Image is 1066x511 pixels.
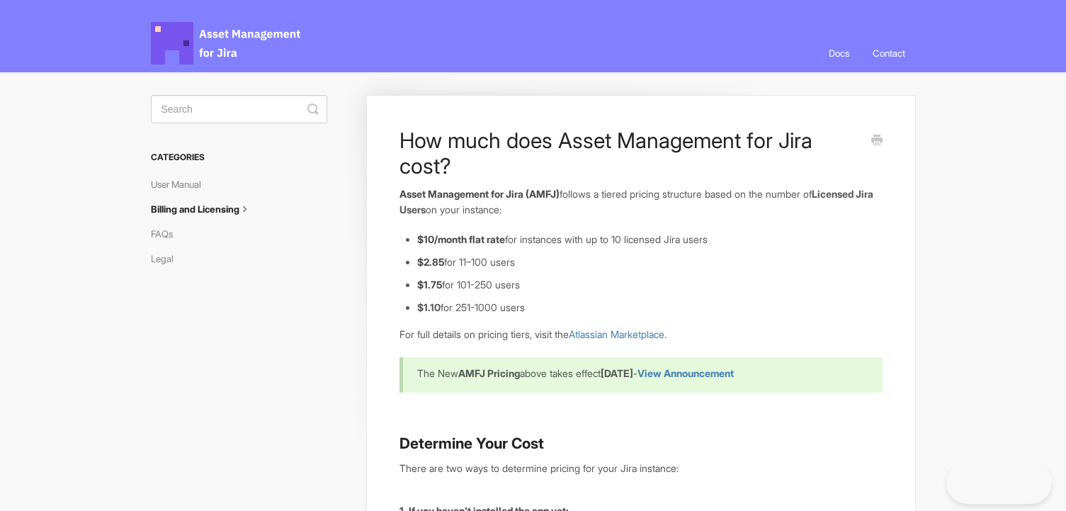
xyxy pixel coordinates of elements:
p: The New above takes effect - [417,366,864,381]
li: for instances with up to 10 licensed Jira users [417,232,882,247]
b: $1.10 [417,301,441,313]
a: Billing and Licensing [151,198,263,220]
b: Licensed Jira Users [399,188,873,215]
a: User Manual [151,173,212,196]
input: Search [151,95,327,123]
p: follows a tiered pricing structure based on the number of on your instance: [399,186,882,217]
h1: How much does Asset Management for Jira cost? [399,128,861,179]
li: for 251-1000 users [417,300,882,315]
a: Atlassian Marketplace [569,328,664,340]
a: View Announcement [637,367,734,379]
h3: Determine Your Cost [399,434,882,454]
a: Legal [151,247,184,270]
iframe: Toggle Customer Support [946,461,1052,504]
b: [DATE] [601,367,633,379]
b: AMFJ Pricing [458,367,520,379]
a: FAQs [151,223,183,245]
strong: Asset Management for Jira (AMFJ) [399,188,560,200]
strong: $2.85 [417,256,444,268]
li: for 101-250 users [417,277,882,293]
p: For full details on pricing tiers, visit the . [399,327,882,342]
strong: $1.75 [417,279,442,291]
a: Docs [818,34,860,72]
strong: $10/month flat rate [417,233,505,245]
p: There are two ways to determine pricing for your Jira instance: [399,461,882,476]
span: Asset Management for Jira Docs [151,22,302,64]
a: Contact [862,34,916,72]
h3: Categories [151,145,327,170]
a: Print this Article [871,133,883,149]
li: for 11–100 users [417,254,882,270]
